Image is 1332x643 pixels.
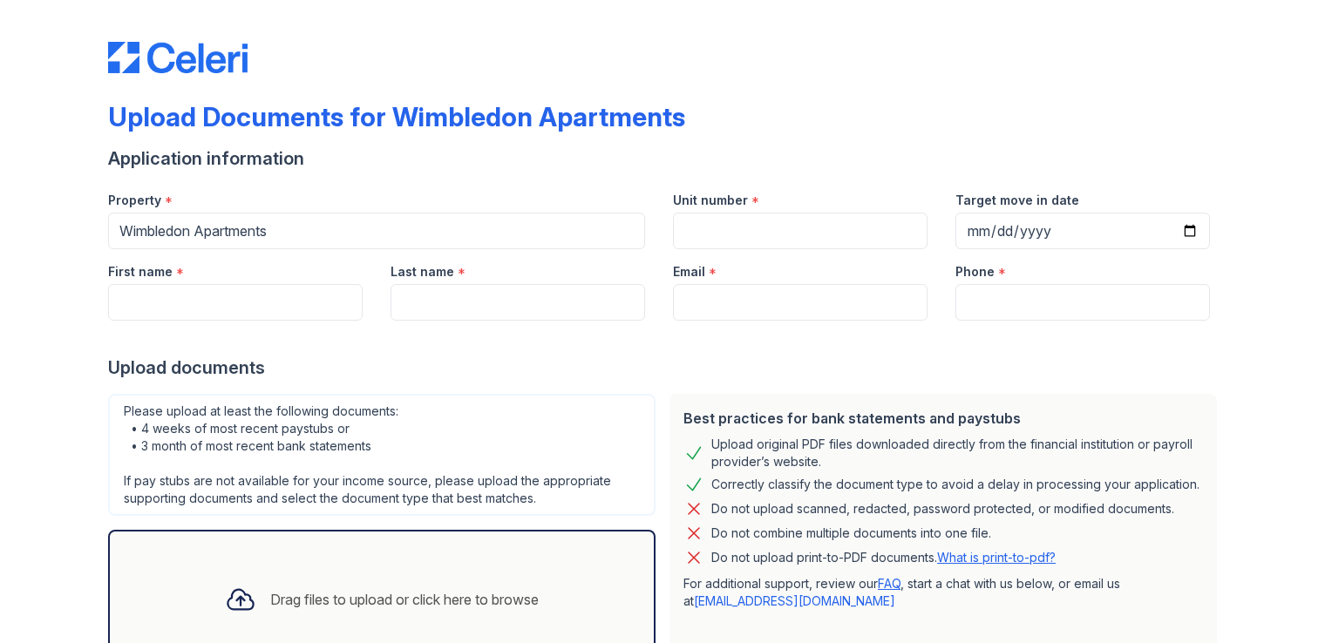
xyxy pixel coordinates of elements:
[108,146,1224,171] div: Application information
[108,263,173,281] label: First name
[937,550,1056,565] a: What is print-to-pdf?
[391,263,454,281] label: Last name
[270,589,539,610] div: Drag files to upload or click here to browse
[108,192,161,209] label: Property
[694,593,895,608] a: [EMAIL_ADDRESS][DOMAIN_NAME]
[711,474,1199,495] div: Correctly classify the document type to avoid a delay in processing your application.
[683,408,1203,429] div: Best practices for bank statements and paystubs
[955,192,1079,209] label: Target move in date
[878,576,900,591] a: FAQ
[711,436,1203,470] div: Upload original PDF files downloaded directly from the financial institution or payroll provider’...
[711,523,991,544] div: Do not combine multiple documents into one file.
[108,394,656,516] div: Please upload at least the following documents: • 4 weeks of most recent paystubs or • 3 month of...
[711,498,1174,519] div: Do not upload scanned, redacted, password protected, or modified documents.
[673,263,705,281] label: Email
[673,192,748,209] label: Unit number
[108,355,1224,380] div: Upload documents
[108,101,685,132] div: Upload Documents for Wimbledon Apartments
[711,549,1056,566] p: Do not upload print-to-PDF documents.
[108,42,248,73] img: CE_Logo_Blue-a8612792a0a2168367f1c8372b55b34899dd931a85d93a1a3d3e32e68fde9ad4.png
[955,263,995,281] label: Phone
[683,575,1203,610] p: For additional support, review our , start a chat with us below, or email us at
